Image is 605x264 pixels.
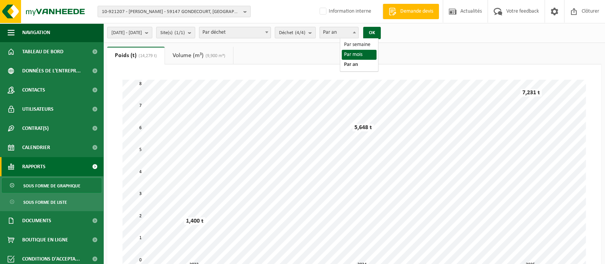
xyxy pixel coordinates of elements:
[199,27,271,38] span: Par déchet
[320,27,358,38] span: Par an
[342,50,377,60] li: Par mois
[22,230,68,249] span: Boutique en ligne
[98,6,251,17] button: 10-921207 - [PERSON_NAME] - 59147 GONDECOURT, [GEOGRAPHIC_DATA][DEMOGRAPHIC_DATA]
[160,27,185,39] span: Site(s)
[22,23,50,42] span: Navigation
[22,138,50,157] span: Calendrier
[2,178,101,193] a: Sous forme de graphique
[342,40,377,50] li: Par semaine
[2,195,101,209] a: Sous forme de liste
[137,54,157,58] span: (14,279 t)
[22,100,54,119] span: Utilisateurs
[342,60,377,70] li: Par an
[22,80,45,100] span: Contacts
[363,27,381,39] button: OK
[22,61,81,80] span: Données de l'entrepr...
[156,27,195,38] button: Site(s)(1/1)
[398,8,435,15] span: Demande devis
[174,30,185,35] count: (1/1)
[22,157,46,176] span: Rapports
[184,217,205,225] div: 1,400 t
[23,179,80,193] span: Sous forme de graphique
[279,27,305,39] span: Déchet
[165,47,233,64] a: Volume (m³)
[204,54,225,58] span: (9,900 m³)
[107,47,165,64] a: Poids (t)
[320,27,359,38] span: Par an
[111,27,142,39] span: [DATE] - [DATE]
[318,6,371,17] label: Information interne
[295,30,305,35] count: (4/4)
[107,27,152,38] button: [DATE] - [DATE]
[383,4,439,19] a: Demande devis
[275,27,316,38] button: Déchet(4/4)
[102,6,240,18] span: 10-921207 - [PERSON_NAME] - 59147 GONDECOURT, [GEOGRAPHIC_DATA][DEMOGRAPHIC_DATA]
[352,124,374,131] div: 5,648 t
[22,42,64,61] span: Tableau de bord
[22,211,51,230] span: Documents
[520,89,542,97] div: 7,231 t
[23,195,67,210] span: Sous forme de liste
[22,119,49,138] span: Contrat(s)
